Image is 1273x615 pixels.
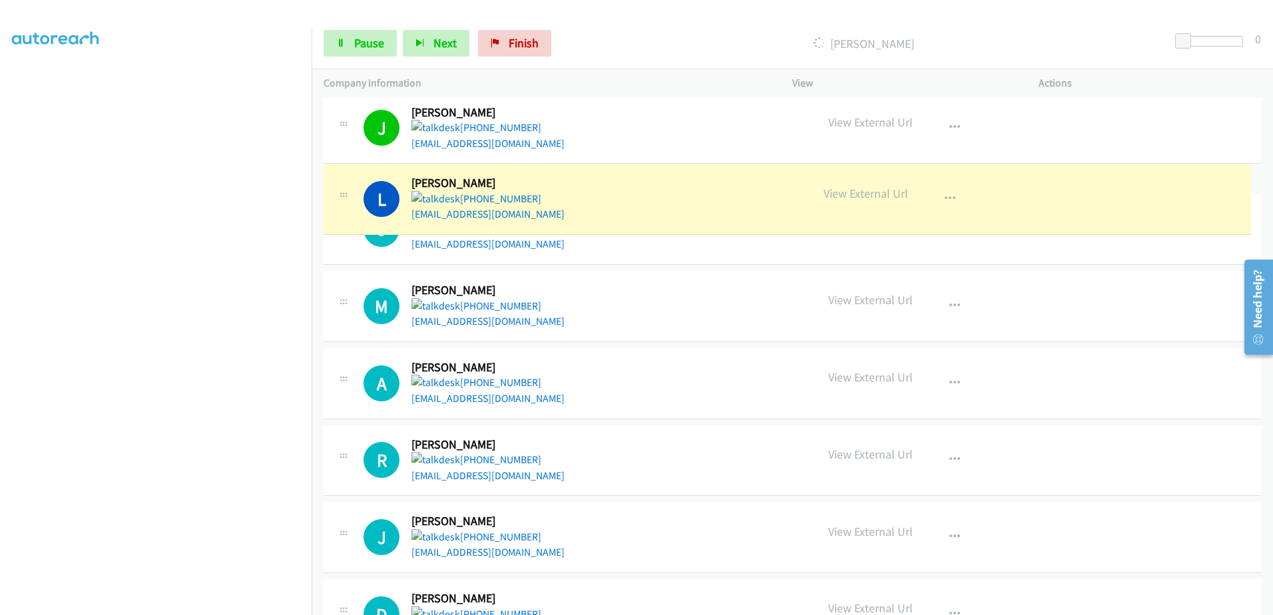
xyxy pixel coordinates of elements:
[828,522,913,540] p: View External Url
[411,315,565,327] a: [EMAIL_ADDRESS][DOMAIN_NAME]
[364,442,399,478] h1: R
[411,137,565,150] a: [EMAIL_ADDRESS][DOMAIN_NAME]
[411,546,565,558] a: [EMAIL_ADDRESS][DOMAIN_NAME]
[411,238,565,250] a: [EMAIL_ADDRESS][DOMAIN_NAME]
[411,121,541,134] a: [PHONE_NUMBER]
[364,288,399,324] h1: M
[509,35,539,51] span: Finish
[824,184,908,202] p: View External Url
[411,375,460,391] img: talkdesk
[411,176,561,191] h2: [PERSON_NAME]
[1039,75,1261,91] p: Actions
[411,392,565,405] a: [EMAIL_ADDRESS][DOMAIN_NAME]
[411,529,460,545] img: talkdesk
[364,110,399,146] h1: J
[364,365,399,401] div: The call is yet to be attempted
[411,376,541,389] a: [PHONE_NUMBER]
[433,35,457,51] span: Next
[354,35,384,51] span: Pause
[364,519,399,555] div: The call is yet to be attempted
[411,192,541,205] a: [PHONE_NUMBER]
[828,113,913,131] p: View External Url
[1234,254,1273,360] iframe: Resource Center
[411,298,460,314] img: talkdesk
[411,452,460,468] img: talkdesk
[364,519,399,555] h1: J
[828,291,913,309] p: View External Url
[411,283,561,298] h2: [PERSON_NAME]
[411,437,561,453] h2: [PERSON_NAME]
[364,442,399,478] div: The call is yet to be attempted
[324,75,768,91] p: Company Information
[411,469,565,482] a: [EMAIL_ADDRESS][DOMAIN_NAME]
[364,365,399,401] h1: A
[828,445,913,463] p: View External Url
[478,30,551,57] a: Finish
[411,591,561,606] h2: [PERSON_NAME]
[411,514,561,529] h2: [PERSON_NAME]
[1182,36,1243,47] div: Delay between calls (in seconds)
[411,300,541,312] a: [PHONE_NUMBER]
[411,360,561,375] h2: [PERSON_NAME]
[364,288,399,324] div: The call is yet to be attempted
[1255,30,1261,48] div: 0
[569,35,1158,53] p: [PERSON_NAME]
[411,453,541,466] a: [PHONE_NUMBER]
[792,75,1015,91] p: View
[364,181,399,217] h1: L
[403,30,469,57] button: Next
[411,530,541,543] a: [PHONE_NUMBER]
[828,368,913,386] p: View External Url
[411,120,460,136] img: talkdesk
[324,30,397,57] a: Pause
[411,208,565,220] a: [EMAIL_ADDRESS][DOMAIN_NAME]
[411,105,561,120] h2: [PERSON_NAME]
[411,191,460,207] img: talkdesk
